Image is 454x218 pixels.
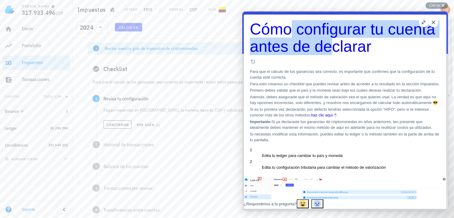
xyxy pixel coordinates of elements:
[5,109,19,114] div: Binance
[2,190,54,196] div: ¿Respondimos a tu pregunta?
[8,135,198,142] dt: 1
[429,3,440,8] span: Cerrar
[8,9,198,55] div: Cómo configurar tu cuenta antes de declarar
[93,163,100,170] span: 3
[426,2,448,9] button: Cerrar
[103,142,434,147] div: Historial de transacciones
[2,56,70,70] a: Impuestos
[242,11,448,210] iframe: Help Scout Beacon - Live Chat, Contact Form, and Knowledge Base
[8,120,198,132] p: Si necesitas modificar esta información, puedes editar tu ledger o tu método también en la parte ...
[69,188,81,197] button: Send feedback: No. For "¿Respondimos a tu pregunta?"
[8,57,198,69] p: Para que el cálculo de tus ganancias sea correcto, es importante que confirmes que la configuraci...
[93,184,100,192] span: 4
[134,120,163,129] button: Ver guía 📖
[8,83,198,94] p: Además, debes asegurarte que el método de valoración sea el que quieres usar. La verdad es que aq...
[8,95,198,107] p: Si es tu primera vez declarando, por defecto tendrás seleccionada la opción “HIFO”, pero si te in...
[2,104,70,119] a: Binance 0
[80,24,93,31] div: 2024
[2,39,70,53] a: Portafolio
[66,109,68,113] span: 0
[88,59,439,79] div: Checklist
[22,4,49,9] div: [PERSON_NAME]
[8,9,198,55] a: Cómo configurar tu cuenta antes de declarar. Click to open in new window.
[8,147,198,153] dt: 2
[103,186,434,190] div: Transacciones por revisar
[22,8,56,17] span: 317.933.496
[106,122,129,127] span: Confirmar
[119,25,138,30] span: Calcular
[54,188,67,197] button: Send feedback: Sí. For "¿Respondimos a tu pregunta?"
[2,121,70,135] a: Ledger 85.284.294
[105,45,408,51] div: Revisa nuestra guía de impuestos de criptomonedas
[22,76,68,82] div: Transacciones
[8,76,198,82] p: Primero debes validar que el país y la moneda sean bajo los cuales deseas realizar tu declaración.
[2,188,204,198] div: Article feedback
[2,22,70,36] a: Inicio
[2,138,70,152] a: LocalBitcoins 232.649.202
[5,126,17,131] div: Ledger
[103,96,434,101] div: Revisa tu configuración
[441,5,450,15] div: avatar
[103,107,434,113] p: Pagas impuestos en [GEOGRAPHIC_DATA], la moneda base es COP y utilizaras el método de valoración ...
[20,141,198,147] dd: Edita tu ledger para cambiar tu país y moneda
[22,60,68,65] div: Impuestos
[50,126,68,130] span: 85.284.294
[208,7,216,12] div: País
[22,26,68,31] div: Inicio
[103,207,434,212] div: Transferencias entre cuentas
[56,11,64,16] span: COP
[20,153,198,159] dd: Edita tu configuración tributaria para cambiar el método de valorización
[136,122,161,127] span: Ver guía 📖
[76,21,108,33] div: 2024
[93,79,434,85] p: Para que el cálculo de tus ganancias sea correcto, es importante revisar estos pasos para asegura...
[124,7,137,12] div: Método
[6,157,38,161] span: agregar cuenta
[8,107,198,119] p: Si ya declaraste tus ganancias de criptomonedas en años anteriores, ten presente que idealmente d...
[22,43,68,48] div: Portafolio
[169,7,183,12] div: Moneda
[8,70,198,76] p: Para esto creamos un checklist que puedes revisar antes de acceder a tu resultado en la sección I...
[22,207,56,212] div: Soporte
[2,190,54,195] span: ¿Respondimos a tu pregunta?
[8,9,198,44] h1: Cómo configurar tu cuenta antes de declarar
[5,5,15,15] img: LedgiFi
[5,143,28,148] div: LocalBitcoins
[4,156,41,162] button: agregar cuenta
[2,73,70,87] a: Transacciones
[93,206,100,213] span: 5
[69,101,90,106] a: haz clic aquí
[77,5,108,15] h1: Impuestos
[44,95,62,99] span: Total COP
[115,23,142,31] button: Calcular
[48,143,68,147] span: 232.649.202
[8,108,29,112] b: Importante:
[186,5,201,15] span: COP
[2,89,70,104] button: CuentasTotal COP
[140,5,156,15] span: FIFO
[103,120,132,129] button: Confirmar
[219,6,226,13] div: CO-icon
[93,141,100,148] span: 2
[93,95,100,102] span: 1
[103,164,434,169] div: Balance de tus cuentas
